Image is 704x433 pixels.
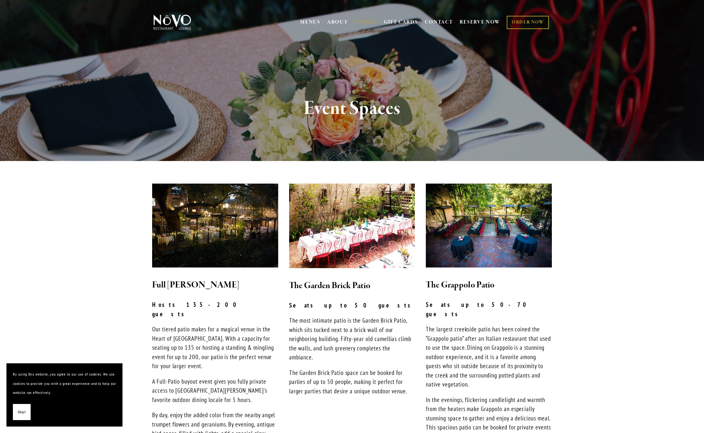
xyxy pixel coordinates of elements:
[426,278,552,292] h2: The Grappolo Patio
[6,363,122,427] section: Cookie banner
[289,184,415,268] img: bricks.jpg
[152,325,278,371] p: Our tiered patio makes for a magical venue in the Heart of [GEOGRAPHIC_DATA]. With a capacity for...
[152,184,278,267] img: novo-restaurant-lounge-patio-33_v2.jpg
[18,408,26,417] span: Okay!
[152,278,278,292] h2: Full [PERSON_NAME]
[13,404,31,420] button: Okay!
[425,16,453,28] a: CONTACT
[152,14,192,30] img: Novo Restaurant &amp; Lounge
[507,16,549,29] a: ORDER NOW
[355,19,377,25] a: EVENTS
[289,279,415,293] h2: The Garden Brick Patio
[300,19,320,25] a: MENUS
[426,325,552,389] p: The largest creekside patio has been coined the “Grappolo patio” after an Italian restaurant that...
[13,370,116,398] p: By using this website, you agree to our use of cookies. We use cookies to provide you with a grea...
[152,377,278,405] p: A Full-Patio buyout event gives you fully private access to [GEOGRAPHIC_DATA][PERSON_NAME]'s favo...
[152,301,248,318] strong: Hosts 135-200 guests
[327,19,348,25] a: ABOUT
[289,368,415,396] p: The Garden Brick Patio space can be booked for parties of up to 50 people, making it perfect for ...
[384,16,418,28] a: GIFT CARDS
[304,96,401,121] strong: Event Spaces
[426,301,538,318] strong: Seats up to 50-70 guests
[289,301,415,309] strong: Seats up to 50 guests
[460,16,500,28] a: RESERVE NOW
[289,316,415,362] p: The most intimate patio is the Garden Brick Patio, which sits tucked next to a brick wall of our ...
[426,184,552,267] img: Our Grappolo Patio seats 50 to 70 guests.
